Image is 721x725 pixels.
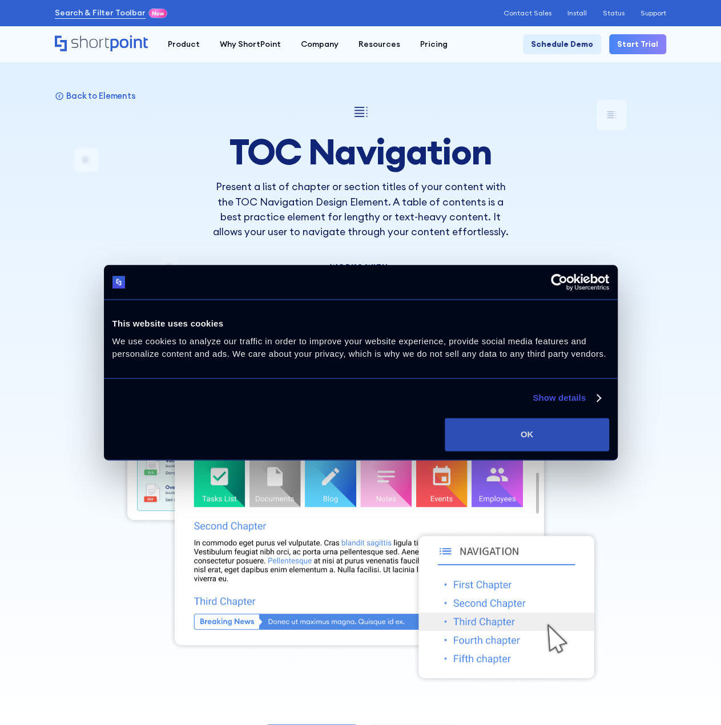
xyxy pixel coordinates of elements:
[301,38,339,50] div: Company
[523,34,601,54] a: Schedule Demo
[664,670,721,725] iframe: Chat Widget
[609,34,666,54] a: Start Trial
[112,336,606,359] span: We use cookies to analyze our traffic in order to improve your website experience, provide social...
[349,100,373,124] img: TOC Navigation
[211,179,510,239] p: Present a list of chapter or section titles of your content with the TOC Navigation Design Elemen...
[420,38,448,50] div: Pricing
[66,90,136,101] p: Back to Elements
[504,9,551,17] a: Contact Sales
[210,34,291,54] a: Why ShortPoint
[112,317,609,331] div: This website uses cookies
[641,9,666,17] a: Support
[445,418,609,451] button: OK
[509,273,609,291] a: Usercentrics Cookiebot - opens in a new window
[211,263,510,271] div: Works With:
[533,391,600,405] a: Show details
[359,38,400,50] div: Resources
[410,34,457,54] a: Pricing
[112,276,126,289] img: logo
[168,38,200,50] div: Product
[348,34,410,54] a: Resources
[291,34,348,54] a: Company
[603,9,625,17] a: Status
[158,34,210,54] a: Product
[55,7,146,19] a: Search & Filter Toolbar
[55,90,136,101] a: Back to Elements
[220,38,281,50] div: Why ShortPoint
[211,132,510,171] h1: TOC Navigation
[55,35,148,53] a: Home
[567,9,587,17] a: Install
